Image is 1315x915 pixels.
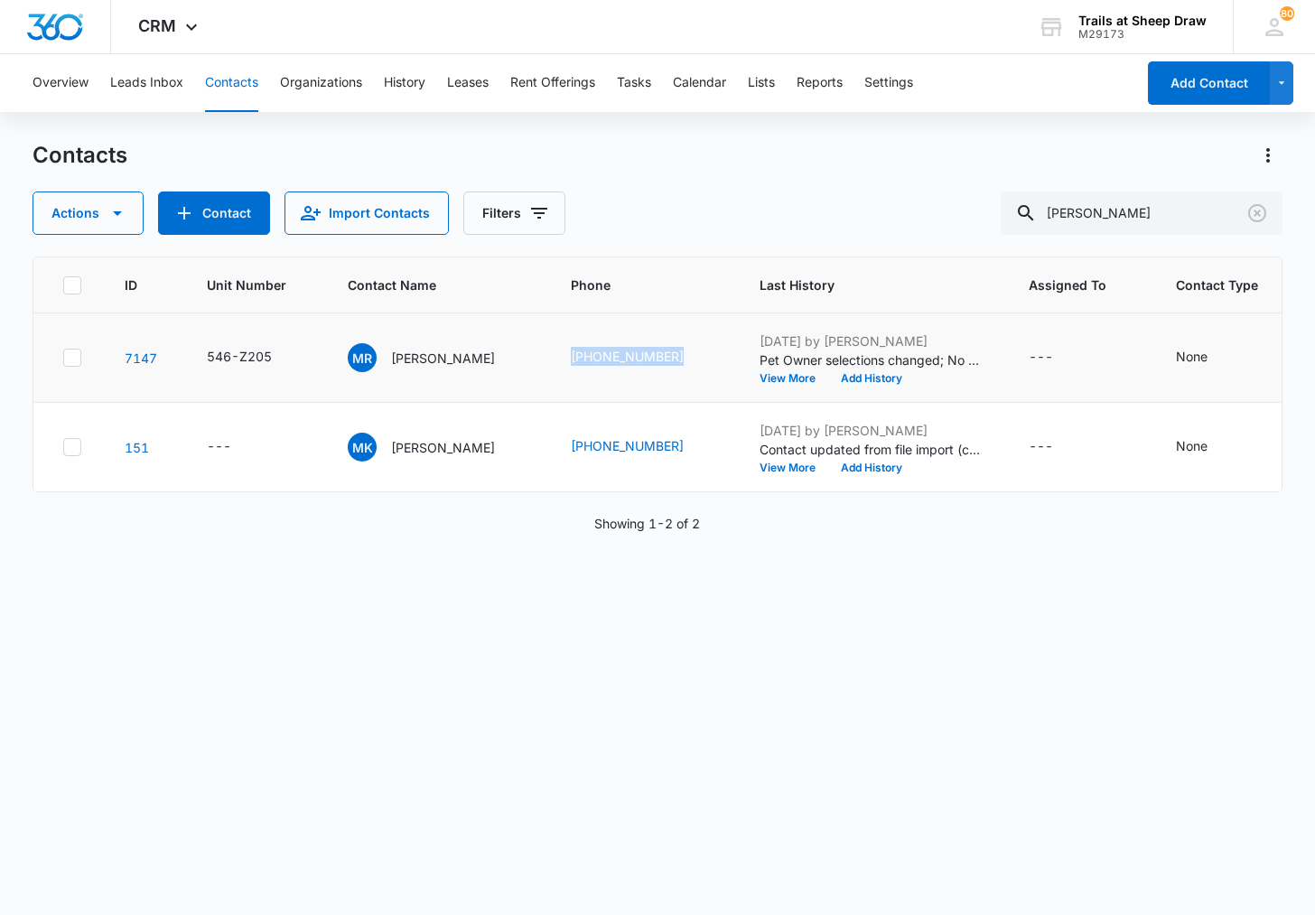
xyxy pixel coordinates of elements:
[33,54,89,112] button: Overview
[1176,347,1208,366] div: None
[205,54,258,112] button: Contacts
[1254,141,1282,170] button: Actions
[1078,28,1207,41] div: account id
[1176,275,1258,294] span: Contact Type
[207,436,231,458] div: ---
[760,331,985,350] p: [DATE] by [PERSON_NAME]
[760,421,985,440] p: [DATE] by [PERSON_NAME]
[348,343,377,372] span: MR
[748,54,775,112] button: Lists
[348,343,527,372] div: Contact Name - Misti Ramos - Select to Edit Field
[1029,436,1086,458] div: Assigned To - - Select to Edit Field
[1280,6,1294,21] span: 80
[864,54,913,112] button: Settings
[673,54,726,112] button: Calendar
[510,54,595,112] button: Rent Offerings
[571,436,684,455] a: [PHONE_NUMBER]
[384,54,425,112] button: History
[760,440,985,459] p: Contact updated from file import (contacts-20231023195256.csv): --
[33,142,127,169] h1: Contacts
[1029,347,1053,369] div: ---
[207,436,264,458] div: Unit Number - - Select to Edit Field
[33,191,144,235] button: Actions
[760,350,985,369] p: Pet Owner selections changed; No was added.
[594,514,700,533] p: Showing 1-2 of 2
[348,433,377,462] span: MK
[1243,199,1272,228] button: Clear
[571,347,716,369] div: Phone - (970) 939-0758 - Select to Edit Field
[391,438,495,457] p: [PERSON_NAME]
[1176,347,1240,369] div: Contact Type - None - Select to Edit Field
[284,191,449,235] button: Import Contacts
[571,347,684,366] a: [PHONE_NUMBER]
[1029,436,1053,458] div: ---
[348,275,501,294] span: Contact Name
[207,347,304,369] div: Unit Number - 546-Z205 - Select to Edit Field
[348,433,527,462] div: Contact Name - Mark Kinsey - Select to Edit Field
[760,373,828,384] button: View More
[125,440,149,455] a: Navigate to contact details page for Mark Kinsey
[1148,61,1270,105] button: Add Contact
[1029,275,1106,294] span: Assigned To
[1280,6,1294,21] div: notifications count
[571,436,716,458] div: Phone - (307) 274-7319 - Select to Edit Field
[797,54,843,112] button: Reports
[125,350,157,366] a: Navigate to contact details page for Misti Ramos
[110,54,183,112] button: Leads Inbox
[617,54,651,112] button: Tasks
[760,275,959,294] span: Last History
[1176,436,1240,458] div: Contact Type - None - Select to Edit Field
[207,275,304,294] span: Unit Number
[571,275,690,294] span: Phone
[1078,14,1207,28] div: account name
[280,54,362,112] button: Organizations
[138,16,176,35] span: CRM
[760,462,828,473] button: View More
[447,54,489,112] button: Leases
[391,349,495,368] p: [PERSON_NAME]
[1001,191,1282,235] input: Search Contacts
[828,462,915,473] button: Add History
[463,191,565,235] button: Filters
[828,373,915,384] button: Add History
[1029,347,1086,369] div: Assigned To - - Select to Edit Field
[158,191,270,235] button: Add Contact
[207,347,272,366] div: 546-Z205
[125,275,137,294] span: ID
[1176,436,1208,455] div: None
